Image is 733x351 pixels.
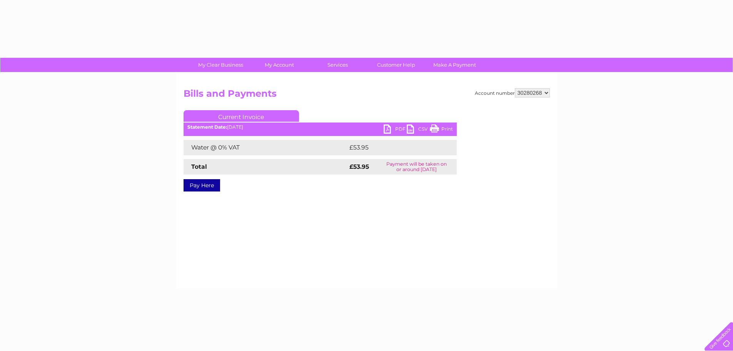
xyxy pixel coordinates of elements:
[191,163,207,170] strong: Total
[247,58,311,72] a: My Account
[376,159,456,175] td: Payment will be taken on or around [DATE]
[184,110,299,122] a: Current Invoice
[184,124,457,130] div: [DATE]
[430,124,453,136] a: Print
[184,179,220,191] a: Pay Here
[347,140,441,155] td: £53.95
[423,58,486,72] a: Make A Payment
[475,88,550,97] div: Account number
[384,124,407,136] a: PDF
[407,124,430,136] a: CSV
[306,58,369,72] a: Services
[184,140,347,155] td: Water @ 0% VAT
[189,58,252,72] a: My Clear Business
[184,88,550,103] h2: Bills and Payments
[364,58,428,72] a: Customer Help
[187,124,227,130] b: Statement Date:
[349,163,369,170] strong: £53.95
